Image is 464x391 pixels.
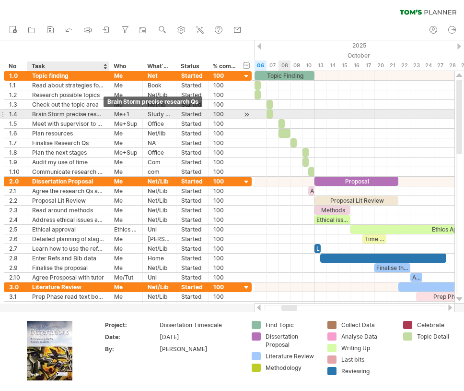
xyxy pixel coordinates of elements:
[32,225,104,234] div: Ethical approval
[181,177,203,186] div: Started
[341,321,394,329] div: Collect Data
[242,110,251,120] div: scroll to activity
[9,196,22,205] div: 2.2
[9,215,22,224] div: 2.4
[398,61,410,71] div: Wednesday, 22 October 2025
[326,61,338,71] div: Tuesday, 14 October 2025
[32,129,104,138] div: Plan resources
[32,244,104,253] div: Learn how to use the referencing in Word
[148,225,171,234] div: Uni
[148,254,171,263] div: Home
[9,148,22,157] div: 1.8
[181,61,203,71] div: Status
[114,263,138,272] div: Me
[266,321,318,329] div: Find Topic
[105,321,158,329] div: Project:
[181,215,203,224] div: Started
[148,196,171,205] div: Net/Lib
[181,167,203,176] div: Started
[160,345,240,353] div: [PERSON_NAME]
[213,282,236,292] div: 100
[114,138,138,147] div: Me
[181,302,203,311] div: Started
[32,167,104,176] div: Communicate research Qs
[32,138,104,147] div: Finalise Research Qs
[32,254,104,263] div: Enter Refs and Bib data
[32,282,104,292] div: Literature Review
[341,332,394,341] div: Analyse Data
[114,148,138,157] div: Me+Sup
[148,138,171,147] div: NA
[213,148,236,157] div: 100
[148,215,171,224] div: Net/Lib
[114,234,138,244] div: Me
[314,61,326,71] div: Monday, 13 October 2025
[255,71,314,80] div: Topic Finding
[308,186,314,195] div: Agree RQs
[213,196,236,205] div: 100
[213,292,236,301] div: 100
[9,273,22,282] div: 2.10
[114,302,138,311] div: Me
[105,333,158,341] div: Date:
[341,344,394,352] div: Writing Up
[148,244,171,253] div: Net/Lib
[32,110,104,119] div: Brain Storm precise research Qs
[114,196,138,205] div: Me
[114,254,138,263] div: Me
[181,254,203,263] div: Started
[148,282,171,292] div: Net/Lib
[350,61,362,71] div: Thursday, 16 October 2025
[181,138,203,147] div: Started
[314,215,350,224] div: Ethical issues
[114,273,138,282] div: Me/Tut
[148,234,171,244] div: [PERSON_NAME]'s Pl
[114,129,138,138] div: Me
[386,61,398,71] div: Tuesday, 21 October 2025
[9,177,22,186] div: 2.0
[148,273,171,282] div: Uni
[148,119,171,128] div: Office
[148,81,171,90] div: Book
[9,158,22,167] div: 1.9
[114,177,138,186] div: Me
[9,167,22,176] div: 1.10
[278,61,290,71] div: Wednesday, 8 October 2025
[32,100,104,109] div: Check out the topic area
[114,119,138,128] div: Me+Sup
[148,263,171,272] div: Net/Lib
[147,61,171,71] div: What's needed
[148,90,171,99] div: Net/Lib
[148,186,171,195] div: Net/Lib
[9,129,22,138] div: 1.6
[181,119,203,128] div: Started
[114,158,138,167] div: Me
[181,196,203,205] div: Started
[32,177,104,186] div: Dissertation Proposal
[160,333,240,341] div: [DATE]
[114,215,138,224] div: Me
[213,167,236,176] div: 100
[114,110,138,119] div: Me+1
[181,110,203,119] div: Started
[213,244,236,253] div: 100
[9,302,22,311] div: 3.2
[32,158,104,167] div: Audit my use of time
[148,158,171,167] div: Com
[213,263,236,272] div: 100
[213,302,236,311] div: 100
[32,302,104,311] div: Define 3 main theories
[181,263,203,272] div: Started
[9,81,22,90] div: 1.1
[314,206,350,215] div: Methods
[114,90,138,99] div: Me
[422,61,434,71] div: Friday, 24 October 2025
[181,292,203,301] div: Started
[181,90,203,99] div: Started
[181,129,203,138] div: Started
[160,321,240,329] div: Dissertation Timescale
[148,167,171,176] div: com
[338,61,350,71] div: Wednesday, 15 October 2025
[148,302,171,311] div: Net/Lib
[213,206,236,215] div: 100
